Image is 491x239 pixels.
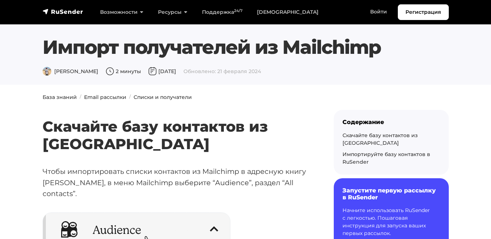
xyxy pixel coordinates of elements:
p: Чтобы импортировать списки контактов из Mailchimp в адресную книгу [PERSON_NAME], в меню Mailchim... [43,166,310,199]
a: [DEMOGRAPHIC_DATA] [250,5,326,20]
a: Импортируйте базу контактов в RuSender [342,151,430,165]
span: [PERSON_NAME] [43,68,98,75]
span: Обновлено: 21 февраля 2024 [183,68,261,75]
a: Возможности [93,5,151,20]
a: Списки и получатели [134,94,192,100]
a: Скачайте базу контактов из [GEOGRAPHIC_DATA] [342,132,418,146]
a: Email рассылки [84,94,126,100]
h6: Запустите первую рассылку в RuSender [342,187,440,201]
a: База знаний [43,94,77,100]
p: Начните использовать RuSender с легкостью. Пошаговая инструкция для запуска ваших первых рассылок. [342,207,440,237]
a: Ресурсы [151,5,195,20]
span: [DATE] [148,68,176,75]
span: 2 минуты [106,68,141,75]
nav: breadcrumb [38,93,453,101]
h2: Скачайте базу контактов из [GEOGRAPHIC_DATA] [43,96,310,153]
a: Регистрация [398,4,449,20]
img: RuSender [43,8,83,15]
h1: Импорт получателей из Mailchimp [43,36,449,59]
sup: 24/7 [234,8,242,13]
img: Время чтения [106,67,114,76]
img: Дата публикации [148,67,157,76]
a: Войти [363,4,394,19]
a: Поддержка24/7 [195,5,250,20]
div: Содержание [342,119,440,126]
